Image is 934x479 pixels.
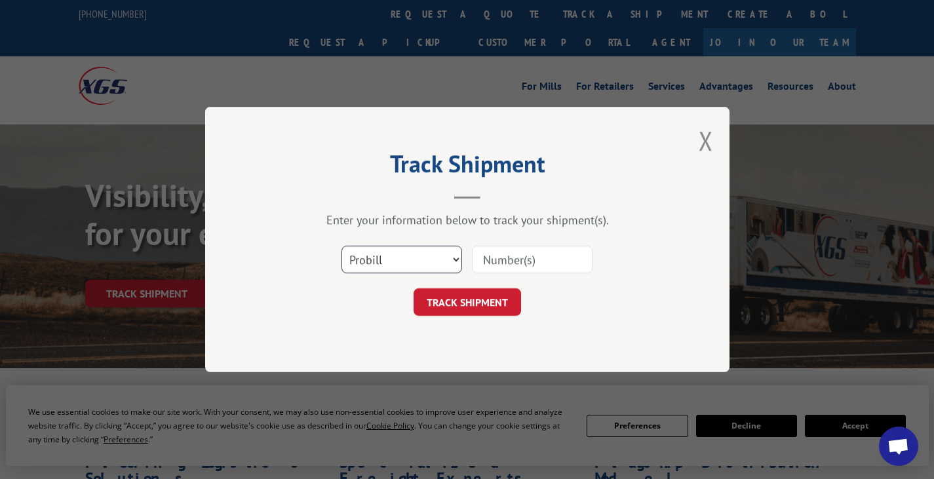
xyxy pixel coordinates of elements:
button: Close modal [699,123,713,158]
div: Enter your information below to track your shipment(s). [271,212,664,227]
h2: Track Shipment [271,155,664,180]
input: Number(s) [472,246,593,273]
button: TRACK SHIPMENT [414,288,521,316]
div: Open chat [879,427,918,466]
